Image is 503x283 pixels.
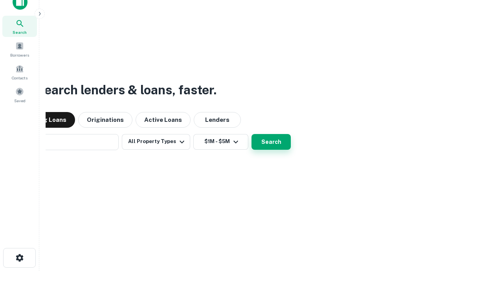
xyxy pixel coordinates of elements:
[36,81,217,99] h3: Search lenders & loans, faster.
[78,112,132,128] button: Originations
[122,134,190,150] button: All Property Types
[136,112,191,128] button: Active Loans
[251,134,291,150] button: Search
[193,134,248,150] button: $1M - $5M
[2,16,37,37] a: Search
[2,61,37,83] a: Contacts
[2,84,37,105] a: Saved
[2,39,37,60] a: Borrowers
[10,52,29,58] span: Borrowers
[12,75,28,81] span: Contacts
[464,220,503,258] iframe: Chat Widget
[13,29,27,35] span: Search
[14,97,26,104] span: Saved
[194,112,241,128] button: Lenders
